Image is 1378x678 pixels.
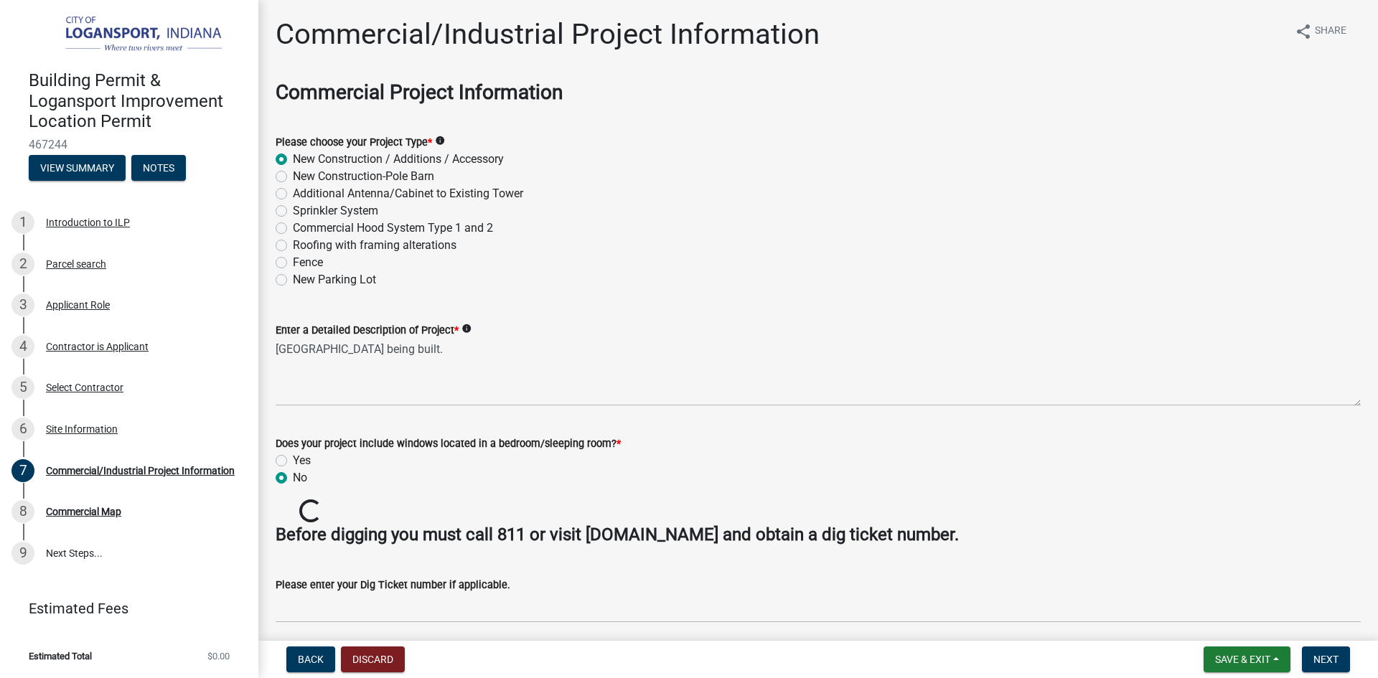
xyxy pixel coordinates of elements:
label: New Construction-Pole Barn [293,168,434,185]
h4: Building Permit & Logansport Improvement Location Permit [29,70,247,132]
label: Enter a Detailed Description of Project [276,326,459,336]
span: Next [1313,654,1339,665]
div: Commercial/Industrial Project Information [46,466,235,476]
button: Save & Exit [1204,646,1290,672]
h1: Commercial/Industrial Project Information [276,17,820,52]
span: Share [1315,23,1346,40]
button: View Summary [29,155,126,181]
div: 5 [11,376,34,399]
div: Commercial Map [46,507,121,517]
span: 467244 [29,138,230,151]
span: Back [298,654,324,665]
i: share [1295,23,1312,40]
label: Fence [293,254,323,271]
div: Introduction to ILP [46,217,130,227]
label: New Parking Lot [293,271,376,288]
label: Does your project include windows located in a bedroom/sleeping room? [276,439,621,449]
div: 6 [11,418,34,441]
wm-modal-confirm: Notes [131,163,186,174]
span: Save & Exit [1215,654,1270,665]
label: Additional Antenna/Cabinet to Existing Tower [293,185,523,202]
div: 9 [11,542,34,565]
span: Estimated Total [29,651,92,661]
div: 1 [11,211,34,234]
div: 3 [11,293,34,316]
div: Contractor is Applicant [46,342,149,352]
button: Next [1302,646,1350,672]
label: New Construction / Additions / Accessory [293,151,504,168]
wm-modal-confirm: Summary [29,163,126,174]
div: 7 [11,459,34,482]
label: Yes [293,452,311,469]
div: 8 [11,500,34,523]
div: Site Information [46,424,118,434]
i: info [461,324,472,334]
label: Sprinkler System [293,202,378,220]
i: info [435,136,445,146]
strong: Commercial Project Information [276,80,563,104]
label: Please enter your Dig Ticket number if applicable. [276,580,510,590]
button: Notes [131,155,186,181]
div: 4 [11,335,34,358]
label: Commercial Hood System Type 1 and 2 [293,220,493,237]
div: Applicant Role [46,300,110,310]
img: City of Logansport, Indiana [29,15,235,55]
div: 2 [11,253,34,276]
button: shareShare [1283,17,1358,45]
strong: Before digging you must call 811 or visit [DOMAIN_NAME] and obtain a dig ticket number. [276,524,959,545]
div: Select Contractor [46,382,123,392]
label: No [293,469,307,486]
button: Back [286,646,335,672]
button: Discard [341,646,405,672]
label: Please choose your Project Type [276,138,432,148]
label: Roofing with framing alterations [293,237,456,254]
a: Estimated Fees [11,594,235,623]
div: Parcel search [46,259,106,269]
span: $0.00 [207,651,230,661]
